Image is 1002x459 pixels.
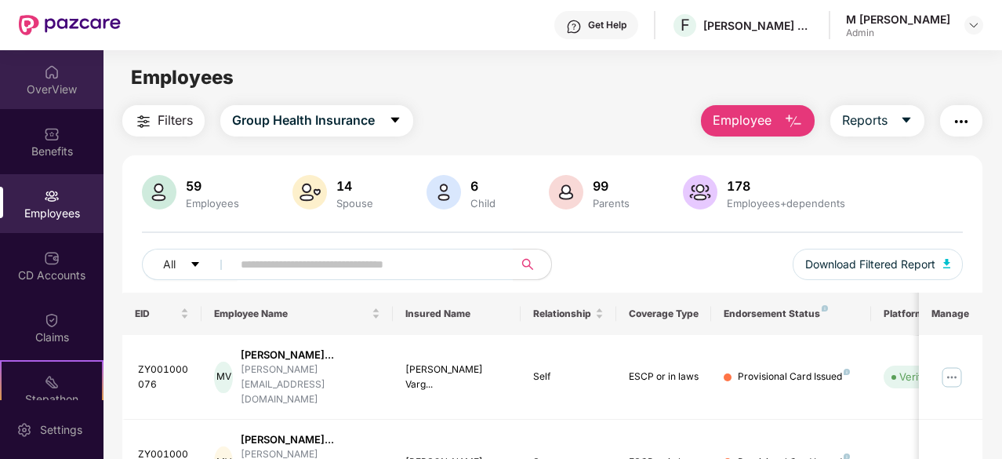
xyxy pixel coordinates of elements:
div: MV [214,362,232,393]
div: 59 [183,178,242,194]
button: Filters [122,105,205,137]
div: [PERSON_NAME][EMAIL_ADDRESS][DOMAIN_NAME] [241,362,380,407]
th: Insured Name [393,293,521,335]
img: svg+xml;base64,PHN2ZyBpZD0iQ2xhaW0iIHhtbG5zPSJodHRwOi8vd3d3LnczLm9yZy8yMDAwL3N2ZyIgd2lkdGg9IjIwIi... [44,312,60,328]
img: svg+xml;base64,PHN2ZyB4bWxucz0iaHR0cDovL3d3dy53My5vcmcvMjAwMC9zdmciIHdpZHRoPSI4IiBoZWlnaHQ9IjgiIH... [822,305,828,311]
button: Allcaret-down [142,249,238,280]
div: [PERSON_NAME] & [PERSON_NAME] Labs Private Limited [703,18,813,33]
th: Employee Name [201,293,393,335]
div: ESCP or in laws [629,370,699,384]
button: Employee [701,105,815,137]
div: Stepathon [2,392,102,407]
div: 6 [467,178,499,194]
th: Relationship [521,293,616,335]
th: Manage [919,293,982,335]
div: 178 [724,178,848,194]
div: Employees+dependents [724,197,848,209]
img: svg+xml;base64,PHN2ZyB4bWxucz0iaHR0cDovL3d3dy53My5vcmcvMjAwMC9zdmciIHdpZHRoPSIyMSIgaGVpZ2h0PSIyMC... [44,374,60,390]
img: svg+xml;base64,PHN2ZyB4bWxucz0iaHR0cDovL3d3dy53My5vcmcvMjAwMC9zdmciIHhtbG5zOnhsaW5rPSJodHRwOi8vd3... [427,175,461,209]
span: Group Health Insurance [232,111,375,130]
span: Relationship [533,308,592,320]
img: svg+xml;base64,PHN2ZyB4bWxucz0iaHR0cDovL3d3dy53My5vcmcvMjAwMC9zdmciIHdpZHRoPSIyNCIgaGVpZ2h0PSIyNC... [952,112,971,131]
img: svg+xml;base64,PHN2ZyB4bWxucz0iaHR0cDovL3d3dy53My5vcmcvMjAwMC9zdmciIHdpZHRoPSIyNCIgaGVpZ2h0PSIyNC... [134,112,153,131]
div: Platform Status [884,308,970,320]
div: Endorsement Status [724,308,858,320]
button: search [513,249,552,280]
div: [PERSON_NAME]... [241,348,380,362]
span: F [681,16,690,35]
div: Employees [183,197,242,209]
div: Settings [35,422,87,438]
span: caret-down [900,114,913,128]
span: All [163,256,176,273]
span: Employees [131,66,234,89]
img: svg+xml;base64,PHN2ZyBpZD0iSG9tZSIgeG1sbnM9Imh0dHA6Ly93d3cudzMub3JnLzIwMDAvc3ZnIiB3aWR0aD0iMjAiIG... [44,64,60,80]
span: caret-down [389,114,401,128]
div: Verified [899,369,937,384]
img: svg+xml;base64,PHN2ZyB4bWxucz0iaHR0cDovL3d3dy53My5vcmcvMjAwMC9zdmciIHhtbG5zOnhsaW5rPSJodHRwOi8vd3... [142,175,176,209]
img: svg+xml;base64,PHN2ZyB4bWxucz0iaHR0cDovL3d3dy53My5vcmcvMjAwMC9zdmciIHhtbG5zOnhsaW5rPSJodHRwOi8vd3... [683,175,717,209]
div: 14 [333,178,376,194]
img: New Pazcare Logo [19,15,121,35]
div: [PERSON_NAME] Varg... [405,362,508,392]
th: Coverage Type [616,293,712,335]
button: Reportscaret-down [830,105,924,137]
span: Filters [158,111,193,130]
span: Employee Name [214,308,368,320]
div: ZY001000076 [138,362,190,392]
span: Download Filtered Report [805,256,935,273]
span: Reports [842,111,888,130]
img: svg+xml;base64,PHN2ZyBpZD0iQ0RfQWNjb3VudHMiIGRhdGEtbmFtZT0iQ0QgQWNjb3VudHMiIHhtbG5zPSJodHRwOi8vd3... [44,250,60,266]
div: Child [467,197,499,209]
div: Get Help [588,19,626,31]
span: caret-down [190,259,201,271]
div: 99 [590,178,633,194]
span: Employee [713,111,771,130]
img: svg+xml;base64,PHN2ZyBpZD0iSGVscC0zMngzMiIgeG1sbnM9Imh0dHA6Ly93d3cudzMub3JnLzIwMDAvc3ZnIiB3aWR0aD... [566,19,582,35]
div: Provisional Card Issued [738,370,850,384]
img: svg+xml;base64,PHN2ZyB4bWxucz0iaHR0cDovL3d3dy53My5vcmcvMjAwMC9zdmciIHhtbG5zOnhsaW5rPSJodHRwOi8vd3... [292,175,327,209]
div: [PERSON_NAME]... [241,432,380,447]
button: Download Filtered Report [793,249,964,280]
img: svg+xml;base64,PHN2ZyB4bWxucz0iaHR0cDovL3d3dy53My5vcmcvMjAwMC9zdmciIHhtbG5zOnhsaW5rPSJodHRwOi8vd3... [943,259,951,268]
img: svg+xml;base64,PHN2ZyBpZD0iU2V0dGluZy0yMHgyMCIgeG1sbnM9Imh0dHA6Ly93d3cudzMub3JnLzIwMDAvc3ZnIiB3aW... [16,422,32,438]
div: M [PERSON_NAME] [846,12,950,27]
span: search [513,258,543,271]
img: svg+xml;base64,PHN2ZyBpZD0iQmVuZWZpdHMiIHhtbG5zPSJodHRwOi8vd3d3LnczLm9yZy8yMDAwL3N2ZyIgd2lkdGg9Ij... [44,126,60,142]
div: Self [533,370,604,384]
span: EID [135,308,178,320]
img: svg+xml;base64,PHN2ZyBpZD0iRHJvcGRvd24tMzJ4MzIiIHhtbG5zPSJodHRwOi8vd3d3LnczLm9yZy8yMDAwL3N2ZyIgd2... [968,19,980,31]
img: svg+xml;base64,PHN2ZyB4bWxucz0iaHR0cDovL3d3dy53My5vcmcvMjAwMC9zdmciIHdpZHRoPSI4IiBoZWlnaHQ9IjgiIH... [844,369,850,375]
img: svg+xml;base64,PHN2ZyB4bWxucz0iaHR0cDovL3d3dy53My5vcmcvMjAwMC9zdmciIHhtbG5zOnhsaW5rPSJodHRwOi8vd3... [784,112,803,131]
img: manageButton [939,365,964,390]
div: Spouse [333,197,376,209]
th: EID [122,293,202,335]
div: Admin [846,27,950,39]
img: svg+xml;base64,PHN2ZyB4bWxucz0iaHR0cDovL3d3dy53My5vcmcvMjAwMC9zdmciIHhtbG5zOnhsaW5rPSJodHRwOi8vd3... [549,175,583,209]
button: Group Health Insurancecaret-down [220,105,413,137]
img: svg+xml;base64,PHN2ZyBpZD0iRW1wbG95ZWVzIiB4bWxucz0iaHR0cDovL3d3dy53My5vcmcvMjAwMC9zdmciIHdpZHRoPS... [44,188,60,204]
div: Parents [590,197,633,209]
